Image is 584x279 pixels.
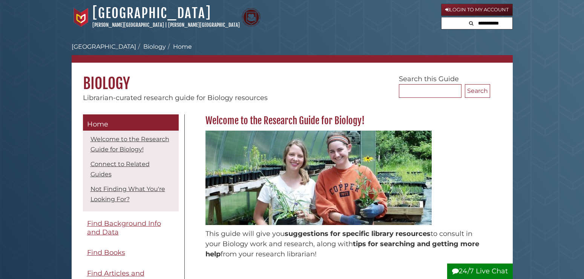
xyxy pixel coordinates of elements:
button: 24/7 Live Chat [447,264,513,279]
a: [GEOGRAPHIC_DATA] [92,5,211,22]
img: Calvin Theological Seminary [242,8,261,27]
a: [PERSON_NAME][GEOGRAPHIC_DATA] [168,22,240,28]
span: Find Background Info and Data [87,219,161,236]
a: Biology [143,43,166,50]
a: Home [83,114,179,131]
nav: breadcrumb [72,42,513,63]
img: Calvin University [72,8,90,27]
a: [GEOGRAPHIC_DATA] [72,43,136,50]
i: Search [469,21,474,26]
span: Home [87,120,108,128]
a: Find Books [83,244,179,261]
a: Connect to Related Guides [90,160,150,178]
p: This guide will give you to consult in your Biology work and research, along with from your resea... [205,229,486,259]
h2: Welcome to the Research Guide for Biology! [202,115,490,127]
span: suggestions for specific library resources [285,230,431,238]
span: Find Books [87,248,125,257]
span: | [165,22,167,28]
a: Login to My Account [441,4,513,16]
a: Welcome to the Research Guide for Biology! [90,136,169,153]
a: Find Background Info and Data [83,215,179,240]
button: Search [465,84,490,98]
a: [PERSON_NAME][GEOGRAPHIC_DATA] [92,22,164,28]
li: Home [166,42,192,51]
h1: Biology [72,63,513,93]
a: Not Finding What You're Looking For? [90,185,165,203]
span: tips for searching and getting more help [205,240,479,258]
button: Search [467,17,476,28]
span: Librarian-curated research guide for Biology resources [83,94,268,102]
